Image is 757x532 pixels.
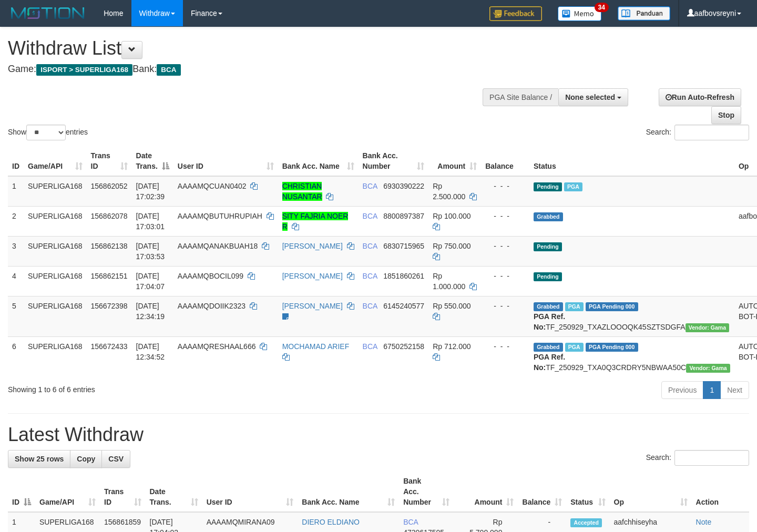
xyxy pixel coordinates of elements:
th: Date Trans.: activate to sort column ascending [146,472,202,512]
span: Vendor URL: https://trx31.1velocity.biz [686,323,730,332]
input: Search: [674,125,749,140]
a: SITY FAJRIA NOER R [282,212,349,231]
img: Feedback.jpg [489,6,542,21]
span: Accepted [570,518,602,527]
span: [DATE] 17:02:39 [136,182,165,201]
a: 1 [703,381,721,399]
span: ISPORT > SUPERLIGA168 [36,64,132,76]
span: Pending [534,182,562,191]
span: Copy 8800897387 to clipboard [383,212,424,220]
td: TF_250929_TXA0Q3CRDRY5NBWAA50C [529,336,734,377]
span: PGA Pending [586,302,638,311]
span: 156862078 [91,212,128,220]
span: 156862052 [91,182,128,190]
b: PGA Ref. No: [534,353,565,372]
span: 156862138 [91,242,128,250]
a: Previous [661,381,703,399]
span: Pending [534,242,562,251]
input: Search: [674,450,749,466]
img: panduan.png [618,6,670,21]
th: Date Trans.: activate to sort column descending [132,146,173,176]
span: BCA [363,342,377,351]
span: None selected [565,93,615,101]
button: None selected [558,88,628,106]
td: TF_250929_TXAZLOOOQK45SZTSDGFA [529,296,734,336]
span: Vendor URL: https://trx31.1velocity.biz [686,364,730,373]
span: Copy 6930390222 to clipboard [383,182,424,190]
td: SUPERLIGA168 [24,236,87,266]
span: BCA [363,272,377,280]
th: Balance: activate to sort column ascending [518,472,566,512]
span: [DATE] 17:03:53 [136,242,165,261]
th: Trans ID: activate to sort column ascending [100,472,146,512]
span: 34 [595,3,609,12]
a: MOCHAMAD ARIEF [282,342,350,351]
div: - - - [485,181,525,191]
span: Grabbed [534,302,563,311]
a: DIERO ELDIANO [302,518,360,526]
div: PGA Site Balance / [483,88,558,106]
span: Grabbed [534,343,563,352]
h1: Latest Withdraw [8,424,749,445]
th: User ID: activate to sort column ascending [173,146,278,176]
div: - - - [485,271,525,281]
th: Bank Acc. Number: activate to sort column ascending [399,472,454,512]
th: User ID: activate to sort column ascending [202,472,298,512]
a: [PERSON_NAME] [282,242,343,250]
a: [PERSON_NAME] [282,302,343,310]
div: - - - [485,341,525,352]
span: BCA [403,518,418,526]
img: MOTION_logo.png [8,5,88,21]
td: SUPERLIGA168 [24,336,87,377]
th: Amount: activate to sort column ascending [428,146,481,176]
span: PGA Pending [586,343,638,352]
b: PGA Ref. No: [534,312,565,331]
td: 3 [8,236,24,266]
th: ID: activate to sort column descending [8,472,35,512]
span: Copy 6750252158 to clipboard [383,342,424,351]
th: Bank Acc. Number: activate to sort column ascending [359,146,429,176]
td: 1 [8,176,24,207]
span: BCA [363,212,377,220]
span: Grabbed [534,212,563,221]
th: Amount: activate to sort column ascending [454,472,518,512]
span: AAAAMQBUTUHRUPIAH [178,212,262,220]
td: 6 [8,336,24,377]
div: Showing 1 to 6 of 6 entries [8,380,308,395]
span: BCA [363,242,377,250]
span: AAAAMQDOIIK2323 [178,302,245,310]
th: ID [8,146,24,176]
a: Copy [70,450,102,468]
span: BCA [363,182,377,190]
span: 156862151 [91,272,128,280]
div: - - - [485,211,525,221]
span: Marked by aafsoycanthlai [565,302,584,311]
h4: Game: Bank: [8,64,494,75]
span: Marked by aafsoycanthlai [565,343,584,352]
span: AAAAMQBOCIL099 [178,272,243,280]
th: Balance [481,146,529,176]
span: Rp 2.500.000 [433,182,465,201]
a: CSV [101,450,130,468]
span: AAAAMQANAKBUAH18 [178,242,258,250]
span: AAAAMQCUAN0402 [178,182,247,190]
th: Status [529,146,734,176]
span: Pending [534,272,562,281]
a: Show 25 rows [8,450,70,468]
th: Game/API: activate to sort column ascending [24,146,87,176]
a: CHRISTIAN NUSANTAR [282,182,322,201]
select: Showentries [26,125,66,140]
th: Game/API: activate to sort column ascending [35,472,100,512]
span: Show 25 rows [15,455,64,463]
span: BCA [363,302,377,310]
th: Trans ID: activate to sort column ascending [87,146,132,176]
span: [DATE] 17:04:07 [136,272,165,291]
a: Note [696,518,712,526]
span: Rp 750.000 [433,242,470,250]
span: Marked by aafchhiseyha [564,182,582,191]
span: [DATE] 17:03:01 [136,212,165,231]
a: Next [720,381,749,399]
div: - - - [485,241,525,251]
span: Rp 1.000.000 [433,272,465,291]
span: Copy 1851860261 to clipboard [383,272,424,280]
